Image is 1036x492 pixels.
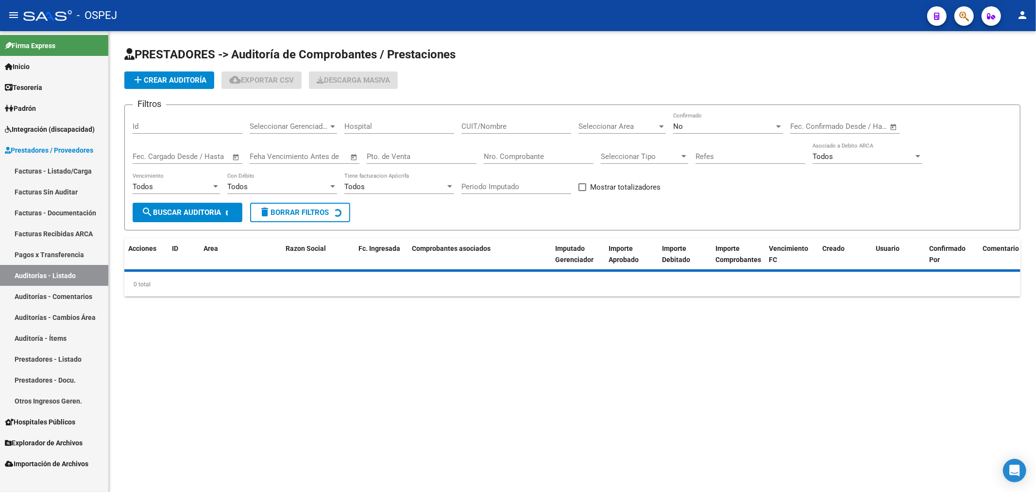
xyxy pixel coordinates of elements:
[282,238,355,281] datatable-header-cell: Razon Social
[355,238,408,281] datatable-header-cell: Fc. Ingresada
[168,238,200,281] datatable-header-cell: ID
[929,245,966,264] span: Confirmado Por
[250,122,328,131] span: Seleccionar Gerenciador
[765,238,818,281] datatable-header-cell: Vencimiento FC
[590,181,661,193] span: Mostrar totalizadores
[5,438,83,448] span: Explorador de Archivos
[5,145,93,156] span: Prestadores / Proveedores
[555,245,594,264] span: Imputado Gerenciador
[605,238,658,281] datatable-header-cell: Importe Aprobado
[124,48,456,61] span: PRESTADORES -> Auditoría de Comprobantes / Prestaciones
[609,245,639,264] span: Importe Aprobado
[133,182,153,191] span: Todos
[601,152,679,161] span: Seleccionar Tipo
[5,103,36,114] span: Padrón
[578,122,657,131] span: Seleccionar Area
[181,152,228,161] input: Fecha fin
[408,238,551,281] datatable-header-cell: Comprobantes asociados
[818,238,872,281] datatable-header-cell: Creado
[813,152,833,161] span: Todos
[250,203,350,222] button: Borrar Filtros
[662,245,690,264] span: Importe Debitado
[221,71,302,89] button: Exportar CSV
[925,238,979,281] datatable-header-cell: Confirmado Por
[141,206,153,218] mat-icon: search
[5,417,75,427] span: Hospitales Públicos
[204,245,218,252] span: Area
[124,238,168,281] datatable-header-cell: Acciones
[673,122,683,131] span: No
[132,76,206,85] span: Crear Auditoría
[133,152,172,161] input: Fecha inicio
[412,245,491,252] span: Comprobantes asociados
[259,206,271,218] mat-icon: delete
[227,182,248,191] span: Todos
[358,245,400,252] span: Fc. Ingresada
[133,203,242,222] button: Buscar Auditoria
[349,152,360,163] button: Open calendar
[133,97,166,111] h3: Filtros
[5,458,88,469] span: Importación de Archivos
[822,245,845,252] span: Creado
[259,208,329,217] span: Borrar Filtros
[309,71,398,89] app-download-masive: Descarga masiva de comprobantes (adjuntos)
[231,152,242,163] button: Open calendar
[1003,459,1026,482] div: Open Intercom Messenger
[124,272,1020,297] div: 0 total
[77,5,117,26] span: - OSPEJ
[658,238,712,281] datatable-header-cell: Importe Debitado
[344,182,365,191] span: Todos
[124,71,214,89] button: Crear Auditoría
[983,245,1019,252] span: Comentario
[715,245,761,264] span: Importe Comprobantes
[769,245,808,264] span: Vencimiento FC
[5,61,30,72] span: Inicio
[790,122,830,131] input: Fecha inicio
[876,245,900,252] span: Usuario
[229,76,294,85] span: Exportar CSV
[8,9,19,21] mat-icon: menu
[286,245,326,252] span: Razon Social
[229,74,241,86] mat-icon: cloud_download
[141,208,221,217] span: Buscar Auditoria
[200,238,268,281] datatable-header-cell: Area
[5,124,95,135] span: Integración (discapacidad)
[172,245,178,252] span: ID
[888,122,900,133] button: Open calendar
[132,74,144,86] mat-icon: add
[712,238,765,281] datatable-header-cell: Importe Comprobantes
[5,40,55,51] span: Firma Express
[128,245,156,252] span: Acciones
[872,238,925,281] datatable-header-cell: Usuario
[551,238,605,281] datatable-header-cell: Imputado Gerenciador
[309,71,398,89] button: Descarga Masiva
[317,76,390,85] span: Descarga Masiva
[1017,9,1028,21] mat-icon: person
[838,122,885,131] input: Fecha fin
[5,82,42,93] span: Tesorería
